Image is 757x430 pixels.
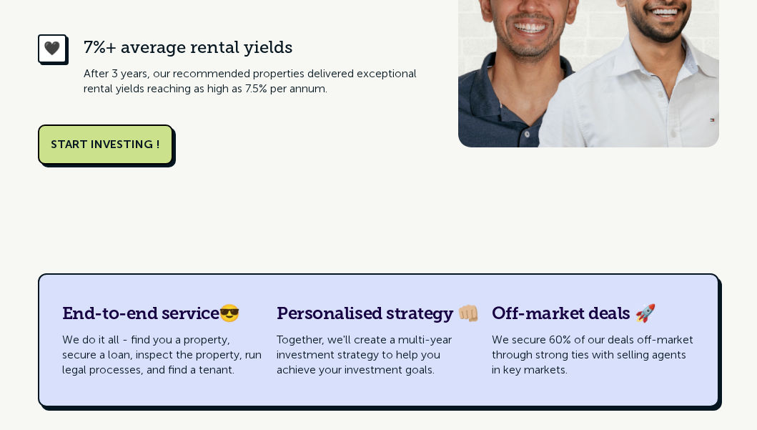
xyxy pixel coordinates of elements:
[277,303,480,326] div: Personalised strategy 👊🏼
[62,303,265,326] div: End-to-end service
[84,34,430,60] div: 7%+ average rental yields
[277,332,480,377] p: Together, we'll create a multi-year investment strategy to help you achieve your investment goals.
[219,306,240,323] strong: 😎
[492,332,695,377] p: We secure 60% of our deals off-market through strong ties with selling agents in key markets.
[38,124,173,165] a: START INVESTING !
[492,303,695,326] div: Off-market deals 🚀
[62,332,265,377] p: We do it all - find you a property, secure a loan, inspect the property, run legal processes, and...
[84,66,430,96] p: After 3 years, our recommended properties delivered exceptional rental yields reaching as high as...
[44,41,61,56] div: 🖤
